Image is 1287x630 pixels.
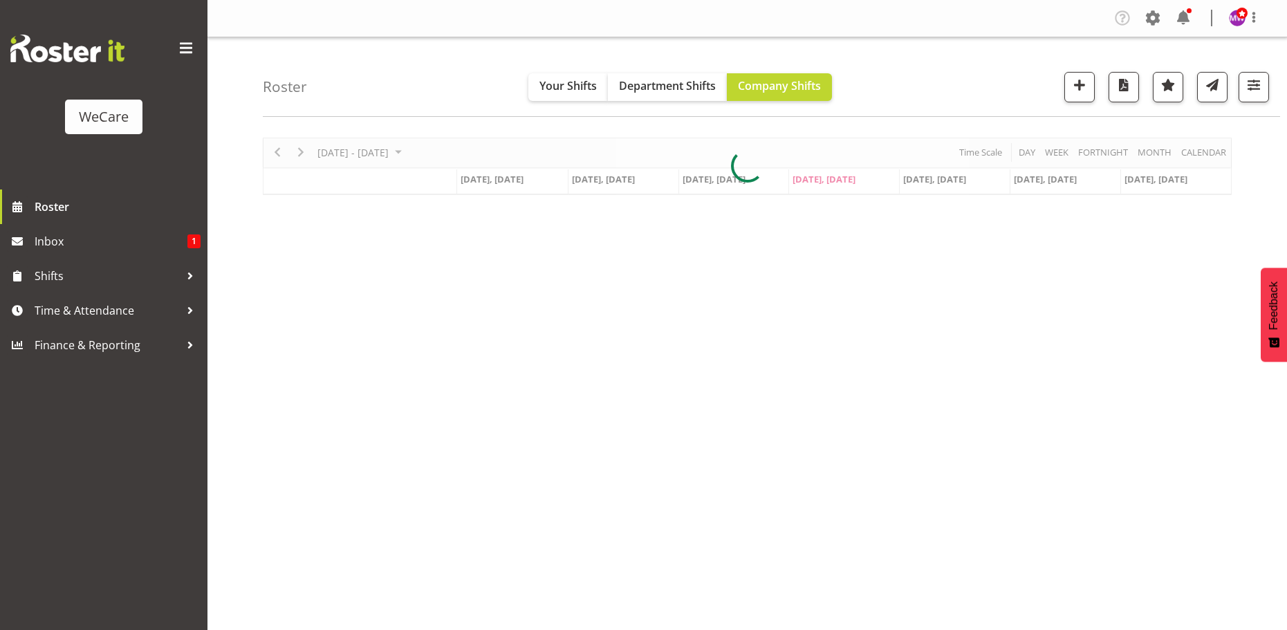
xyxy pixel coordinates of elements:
[1153,72,1183,102] button: Highlight an important date within the roster.
[263,79,307,95] h4: Roster
[539,78,597,93] span: Your Shifts
[1109,72,1139,102] button: Download a PDF of the roster according to the set date range.
[528,73,608,101] button: Your Shifts
[1239,72,1269,102] button: Filter Shifts
[35,300,180,321] span: Time & Attendance
[1197,72,1228,102] button: Send a list of all shifts for the selected filtered period to all rostered employees.
[1268,281,1280,330] span: Feedback
[619,78,716,93] span: Department Shifts
[727,73,832,101] button: Company Shifts
[35,196,201,217] span: Roster
[35,335,180,355] span: Finance & Reporting
[79,106,129,127] div: WeCare
[10,35,124,62] img: Rosterit website logo
[738,78,821,93] span: Company Shifts
[35,231,187,252] span: Inbox
[35,266,180,286] span: Shifts
[187,234,201,248] span: 1
[1261,268,1287,362] button: Feedback - Show survey
[1229,10,1246,26] img: management-we-care10447.jpg
[1064,72,1095,102] button: Add a new shift
[608,73,727,101] button: Department Shifts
